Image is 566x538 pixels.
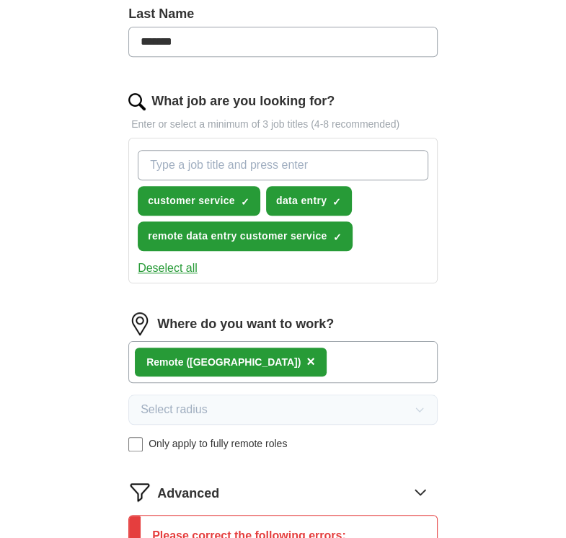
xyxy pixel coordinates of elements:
img: search.png [128,93,146,110]
input: Type a job title and press enter [138,150,428,180]
button: × [306,351,315,373]
button: remote data entry customer service✓ [138,221,352,251]
button: Select radius [128,394,438,425]
span: Only apply to fully remote roles [149,436,287,451]
label: Where do you want to work? [157,314,334,334]
span: ✓ [332,196,341,208]
p: Enter or select a minimum of 3 job titles (4-8 recommended) [128,117,438,132]
button: Deselect all [138,260,198,277]
span: × [306,353,315,369]
span: Select radius [141,401,208,418]
span: ✓ [333,231,342,243]
label: What job are you looking for? [151,92,335,111]
span: Advanced [157,484,219,503]
span: remote data entry customer service [148,229,327,244]
span: data entry [276,193,327,208]
span: ✓ [241,196,249,208]
img: location.png [128,312,151,335]
img: filter [128,480,151,503]
input: Only apply to fully remote roles [128,437,143,451]
button: customer service✓ [138,186,260,216]
button: data entry✓ [266,186,352,216]
div: Remote ([GEOGRAPHIC_DATA]) [146,355,301,370]
span: customer service [148,193,235,208]
label: Last Name [128,4,438,24]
